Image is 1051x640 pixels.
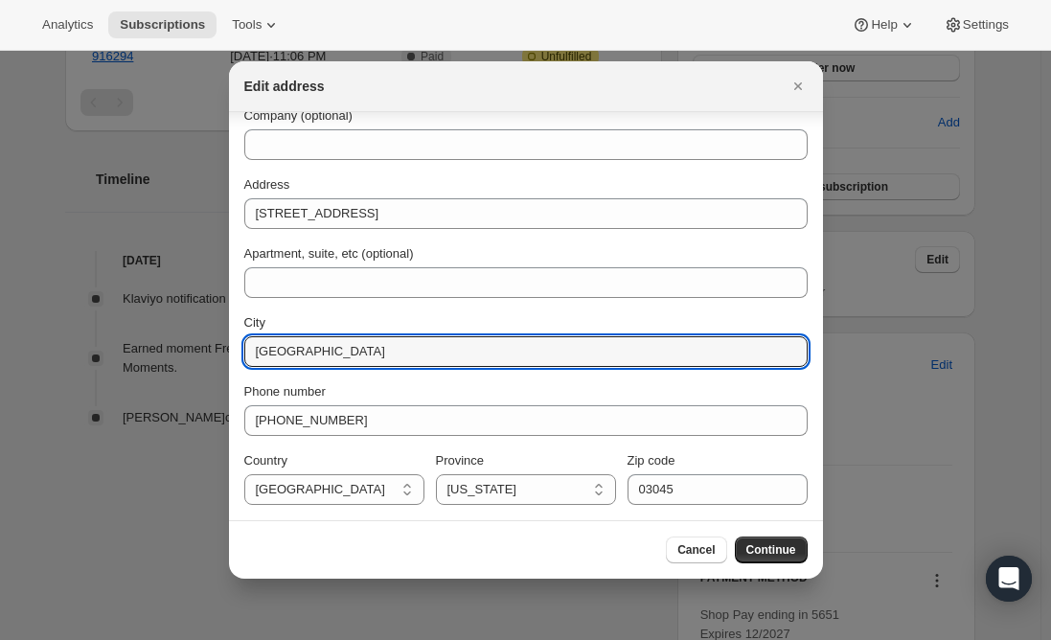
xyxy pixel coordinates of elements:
[244,384,326,399] span: Phone number
[244,246,414,261] span: Apartment, suite, etc (optional)
[244,77,325,96] h2: Edit address
[120,17,205,33] span: Subscriptions
[666,537,726,563] button: Cancel
[244,108,353,123] span: Company (optional)
[244,453,288,468] span: Country
[986,556,1032,602] div: Open Intercom Messenger
[244,177,290,192] span: Address
[746,542,796,558] span: Continue
[677,542,715,558] span: Cancel
[932,11,1020,38] button: Settings
[436,453,485,468] span: Province
[220,11,292,38] button: Tools
[735,537,808,563] button: Continue
[244,315,265,330] span: City
[42,17,93,33] span: Analytics
[785,73,811,100] button: Close
[840,11,927,38] button: Help
[871,17,897,33] span: Help
[108,11,217,38] button: Subscriptions
[232,17,262,33] span: Tools
[628,453,675,468] span: Zip code
[31,11,104,38] button: Analytics
[963,17,1009,33] span: Settings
